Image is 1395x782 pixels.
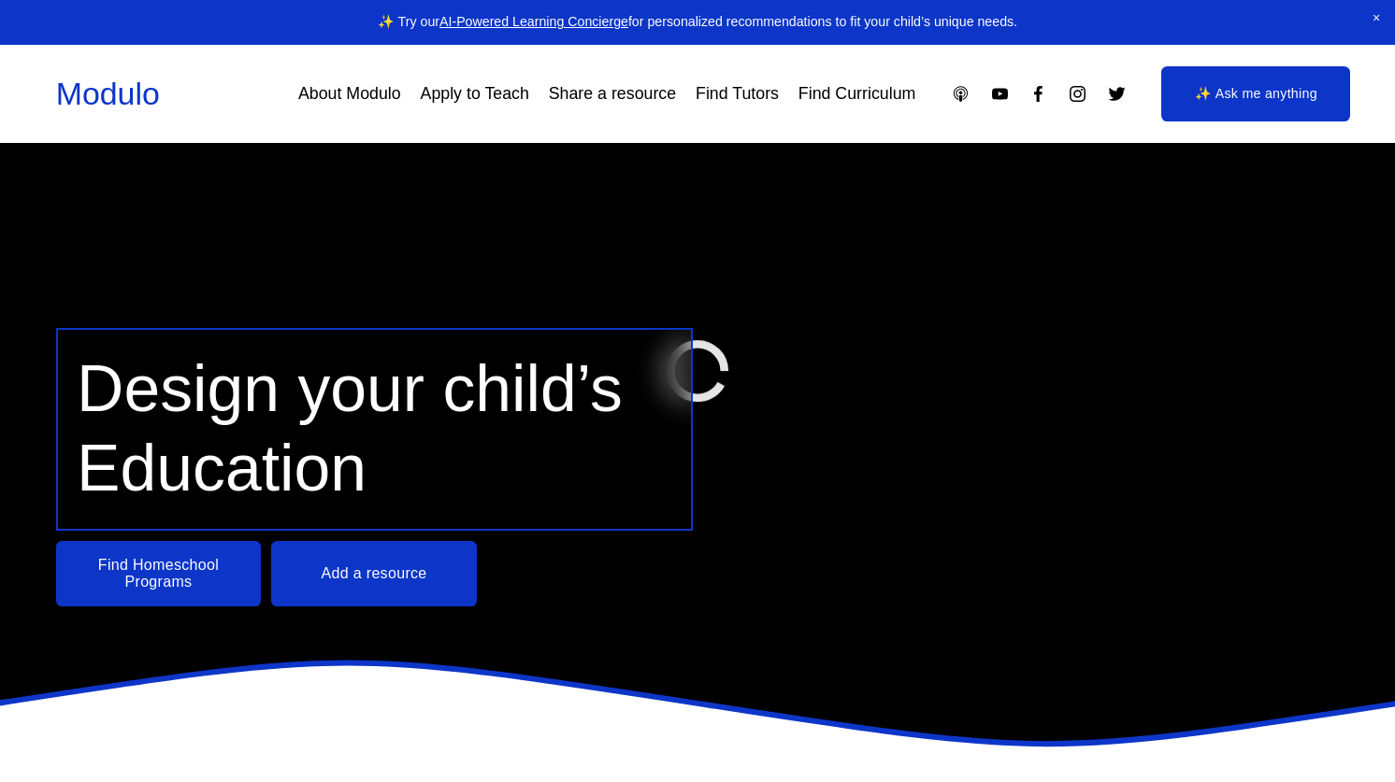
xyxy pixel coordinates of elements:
[56,541,262,606] a: Find Homeschool Programs
[1068,84,1087,104] a: Instagram
[696,78,779,111] a: Find Tutors
[77,352,640,505] span: Design your child’s Education
[421,78,529,111] a: Apply to Teach
[951,84,971,104] a: Apple Podcasts
[549,78,676,111] a: Share a resource
[439,14,628,29] a: AI-Powered Learning Concierge
[798,78,916,111] a: Find Curriculum
[1161,66,1350,122] a: ✨ Ask me anything
[1028,84,1048,104] a: Facebook
[1107,84,1127,104] a: Twitter
[298,78,401,111] a: About Modulo
[56,76,160,111] a: Modulo
[990,84,1010,104] a: YouTube
[271,541,477,606] a: Add a resource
